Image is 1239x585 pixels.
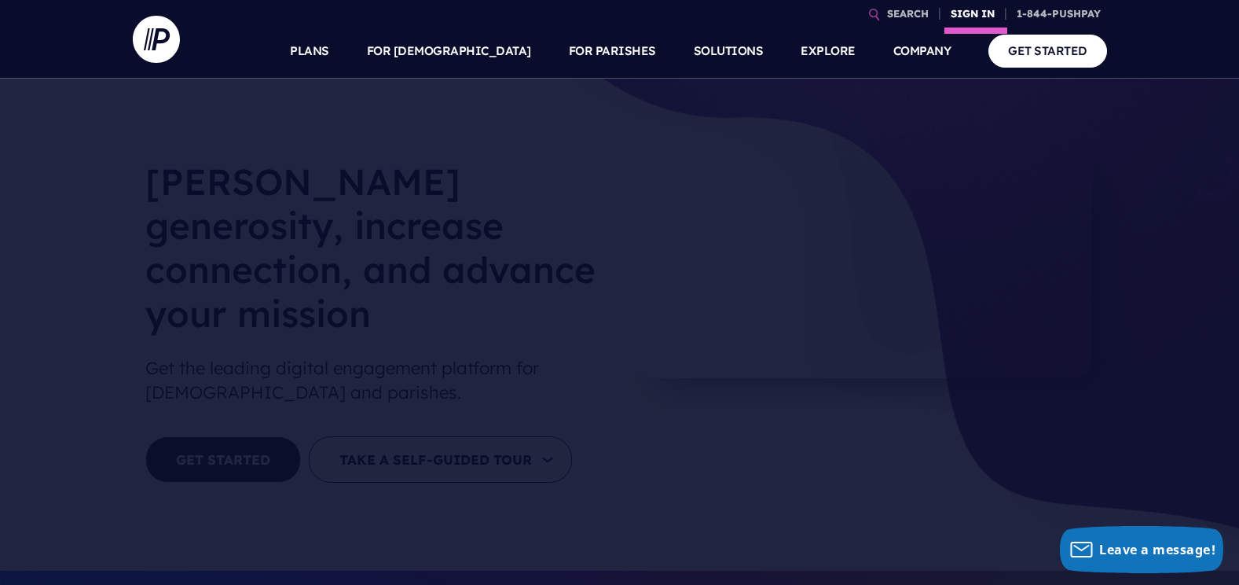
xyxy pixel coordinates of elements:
[801,24,856,79] a: EXPLORE
[1099,541,1215,558] span: Leave a message!
[290,24,329,79] a: PLANS
[569,24,656,79] a: FOR PARISHES
[367,24,531,79] a: FOR [DEMOGRAPHIC_DATA]
[893,24,951,79] a: COMPANY
[1060,526,1223,573] button: Leave a message!
[988,35,1107,67] a: GET STARTED
[694,24,764,79] a: SOLUTIONS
